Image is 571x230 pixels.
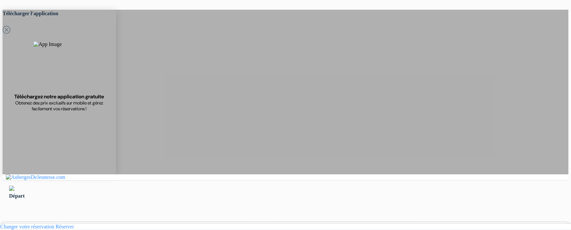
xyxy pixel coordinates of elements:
h5: Télécharger l'application [3,10,116,17]
img: App Image [33,41,85,93]
span: Obtenez des prix exclusifs sur mobile et gérez facilement vos réservations ! [10,100,109,112]
a: Réserver [55,224,74,229]
a: Changer votre réservation [0,224,54,229]
span: Départ [9,193,25,199]
img: AubergesDeJeunesse.com [6,174,65,180]
img: left_arrow.svg [9,186,14,191]
span: Téléchargez notre application gratuite [15,93,104,100]
svg: Close [3,26,10,34]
